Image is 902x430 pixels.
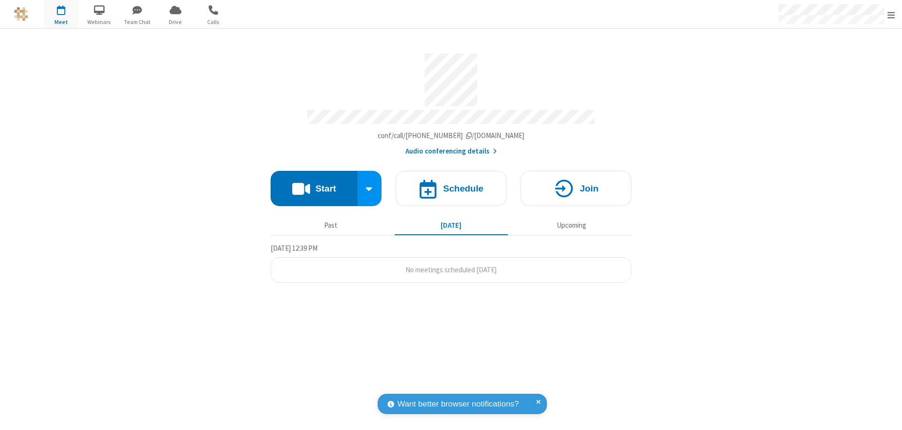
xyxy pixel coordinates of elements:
[879,406,895,423] iframe: Chat
[580,184,599,193] h4: Join
[271,171,358,206] button: Start
[271,46,631,157] section: Account details
[396,171,506,206] button: Schedule
[395,216,508,234] button: [DATE]
[443,184,483,193] h4: Schedule
[378,131,525,140] span: Copy my meeting room link
[44,18,79,26] span: Meet
[405,265,497,274] span: No meetings scheduled [DATE]
[397,398,519,410] span: Want better browser notifications?
[196,18,231,26] span: Calls
[82,18,117,26] span: Webinars
[315,184,336,193] h4: Start
[14,7,28,21] img: QA Selenium DO NOT DELETE OR CHANGE
[120,18,155,26] span: Team Chat
[358,171,382,206] div: Start conference options
[515,216,628,234] button: Upcoming
[521,171,631,206] button: Join
[405,146,497,157] button: Audio conferencing details
[271,244,318,253] span: [DATE] 12:39 PM
[271,243,631,283] section: Today's Meetings
[158,18,193,26] span: Drive
[378,131,525,141] button: Copy my meeting room linkCopy my meeting room link
[274,216,388,234] button: Past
